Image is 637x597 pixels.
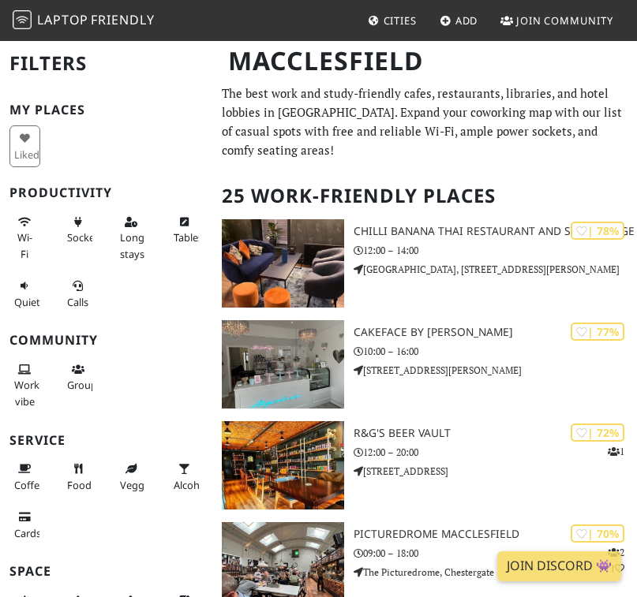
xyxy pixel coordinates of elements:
h3: Service [9,433,203,448]
button: Long stays [115,209,146,267]
a: Cakeface By James | 77% Cakeface By [PERSON_NAME] 10:00 – 16:00 [STREET_ADDRESS][PERSON_NAME] [212,320,637,409]
button: Coffee [9,456,40,498]
span: Coffee [14,478,45,492]
button: Groups [62,356,93,398]
p: 1 [608,444,624,459]
a: Cities [362,6,423,35]
span: Quiet [14,295,40,309]
span: Power sockets [67,230,103,244]
span: Credit cards [14,526,41,540]
a: Chilli Banana Thai Restaurant and Silk Lounge | 78% Chilli Banana Thai Restaurant and Silk Lounge... [212,219,637,308]
p: 12:00 – 14:00 [354,243,637,258]
h3: R&G's Beer Vault [354,427,637,440]
h3: Community [9,333,203,348]
a: LaptopFriendly LaptopFriendly [13,7,155,35]
span: Long stays [120,230,144,260]
p: 12:00 – 20:00 [354,445,637,460]
a: Join Discord 👾 [497,551,621,581]
img: LaptopFriendly [13,10,32,29]
span: Veggie [120,478,152,492]
button: Cards [9,504,40,546]
h3: Picturedrome Macclesfield [354,528,637,541]
button: Sockets [62,209,93,251]
span: Join Community [516,13,613,28]
button: Quiet [9,273,40,315]
button: Calls [62,273,93,315]
p: 2 1 [608,545,624,575]
h3: Space [9,564,203,579]
span: Video/audio calls [67,295,88,309]
h3: Chilli Banana Thai Restaurant and Silk Lounge [354,225,637,238]
span: Food [67,478,92,492]
div: | 72% [571,423,624,442]
span: Friendly [91,11,154,28]
h2: Filters [9,39,203,88]
span: Laptop [37,11,88,28]
div: | 70% [571,524,624,543]
a: Add [433,6,485,35]
h1: Macclesfield [215,39,628,83]
button: Veggie [115,456,146,498]
div: | 78% [571,222,624,240]
h3: Cakeface By [PERSON_NAME] [354,326,637,339]
a: Join Community [494,6,620,35]
button: Alcohol [169,456,200,498]
span: Stable Wi-Fi [17,230,32,260]
h3: Productivity [9,185,203,200]
img: R&G's Beer Vault [222,421,344,509]
p: [STREET_ADDRESS] [354,464,637,479]
h2: 25 Work-Friendly Places [222,172,628,220]
button: Tables [169,209,200,251]
button: Work vibe [9,356,40,414]
span: Alcohol [174,478,208,492]
span: Work-friendly tables [174,230,203,244]
span: Group tables [67,378,102,392]
span: People working [14,378,39,408]
p: [GEOGRAPHIC_DATA], [STREET_ADDRESS][PERSON_NAME] [354,262,637,277]
img: Chilli Banana Thai Restaurant and Silk Lounge [222,219,344,308]
p: The best work and study-friendly cafes, restaurants, libraries, and hotel lobbies in [GEOGRAPHIC_... [222,84,628,159]
p: [STREET_ADDRESS][PERSON_NAME] [354,363,637,378]
div: | 77% [571,323,624,341]
span: Add [455,13,478,28]
button: Wi-Fi [9,209,40,267]
p: 09:00 – 18:00 [354,546,637,561]
img: Cakeface By James [222,320,344,409]
p: The Picturedrome, Chestergate [354,565,637,580]
button: Food [62,456,93,498]
span: Cities [384,13,417,28]
h3: My Places [9,103,203,118]
p: 10:00 – 16:00 [354,344,637,359]
a: R&G's Beer Vault | 72% 1 R&G's Beer Vault 12:00 – 20:00 [STREET_ADDRESS] [212,421,637,509]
